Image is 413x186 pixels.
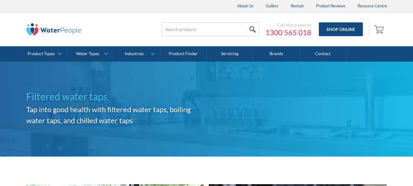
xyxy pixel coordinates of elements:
a: Contact [300,46,346,62]
a: Servicing [207,46,253,62]
a: Shop Online [319,22,363,36]
a: 1300 565 018 [265,28,311,37]
a: Industries [113,46,160,62]
a: Brands [253,46,300,62]
a: Product Finder [160,46,207,62]
a: Water Types [67,46,113,62]
img: shopping cart [374,24,385,34]
div: Call the experts [265,22,311,28]
div: Water Types [76,51,99,56]
h2: Tap into good health with filtered water taps, boiling water taps, and chilled water taps [26,104,207,126]
div: Industries [125,51,144,56]
a: Product Types [20,46,67,62]
h1: Filtered water taps [26,89,207,104]
div: Product Types [28,51,55,56]
a: Open empty cart [372,22,387,37]
img: The Water People [26,23,81,36]
input: Search products [161,22,259,36]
